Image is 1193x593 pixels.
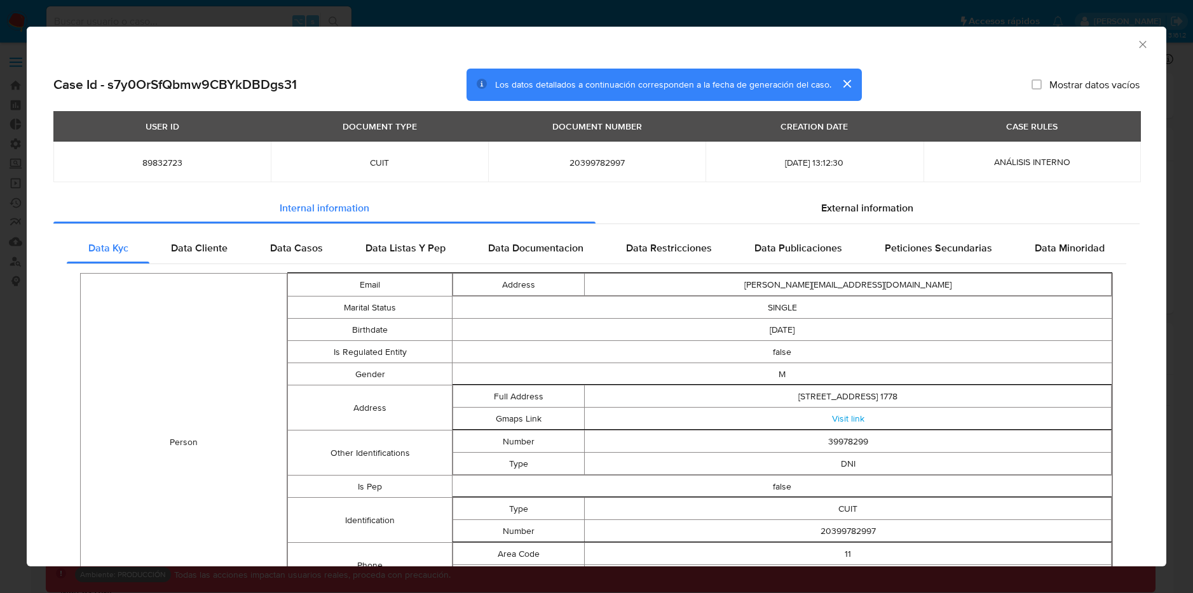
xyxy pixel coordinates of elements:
[453,498,585,520] td: Type
[453,385,585,408] td: Full Address
[69,157,256,168] span: 89832723
[453,453,585,475] td: Type
[453,543,585,565] td: Area Code
[53,76,297,93] h2: Case Id - s7y0OrSfQbmw9CBYkDBDgs31
[585,565,1112,587] td: 55132228
[453,430,585,453] td: Number
[453,476,1112,498] td: false
[831,69,862,99] button: cerrar
[453,274,585,296] td: Address
[503,157,690,168] span: 20399782997
[171,241,228,255] span: Data Cliente
[287,274,452,296] td: Email
[287,319,452,341] td: Birthdate
[287,476,452,498] td: Is Pep
[280,201,369,215] span: Internal information
[453,319,1112,341] td: [DATE]
[453,520,585,542] td: Number
[287,363,452,385] td: Gender
[453,341,1112,363] td: false
[585,543,1112,565] td: 11
[585,498,1112,520] td: CUIT
[287,341,452,363] td: Is Regulated Entity
[88,241,128,255] span: Data Kyc
[453,363,1112,385] td: M
[585,274,1112,296] td: [PERSON_NAME][EMAIL_ADDRESS][DOMAIN_NAME]
[832,411,864,424] a: Visit link
[721,157,908,168] span: [DATE] 13:12:30
[1049,78,1140,91] span: Mostrar datos vacíos
[994,156,1070,168] span: ANÁLISIS INTERNO
[1035,241,1105,255] span: Data Minoridad
[1136,38,1148,50] button: Cerrar ventana
[365,241,446,255] span: Data Listas Y Pep
[138,116,187,137] div: USER ID
[67,233,1126,263] div: Detailed internal info
[999,116,1065,137] div: CASE RULES
[27,27,1166,566] div: closure-recommendation-modal
[453,565,585,587] td: Number
[335,116,425,137] div: DOCUMENT TYPE
[585,385,1112,408] td: [STREET_ADDRESS] 1778
[626,241,712,255] span: Data Restricciones
[453,296,1112,319] td: SINGLE
[754,241,842,255] span: Data Publicaciones
[885,241,992,255] span: Peticiones Secundarias
[585,520,1112,542] td: 20399782997
[495,78,831,91] span: Los datos detallados a continuación corresponden a la fecha de generación del caso.
[545,116,650,137] div: DOCUMENT NUMBER
[286,157,473,168] span: CUIT
[585,453,1112,475] td: DNI
[585,430,1112,453] td: 39978299
[53,193,1140,223] div: Detailed info
[488,241,583,255] span: Data Documentacion
[287,498,452,543] td: Identification
[287,385,452,430] td: Address
[287,430,452,476] td: Other Identifications
[287,296,452,319] td: Marital Status
[287,543,452,588] td: Phone
[270,241,323,255] span: Data Casos
[821,201,913,215] span: External information
[1032,79,1042,90] input: Mostrar datos vacíos
[773,116,856,137] div: CREATION DATE
[453,408,585,430] td: Gmaps Link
